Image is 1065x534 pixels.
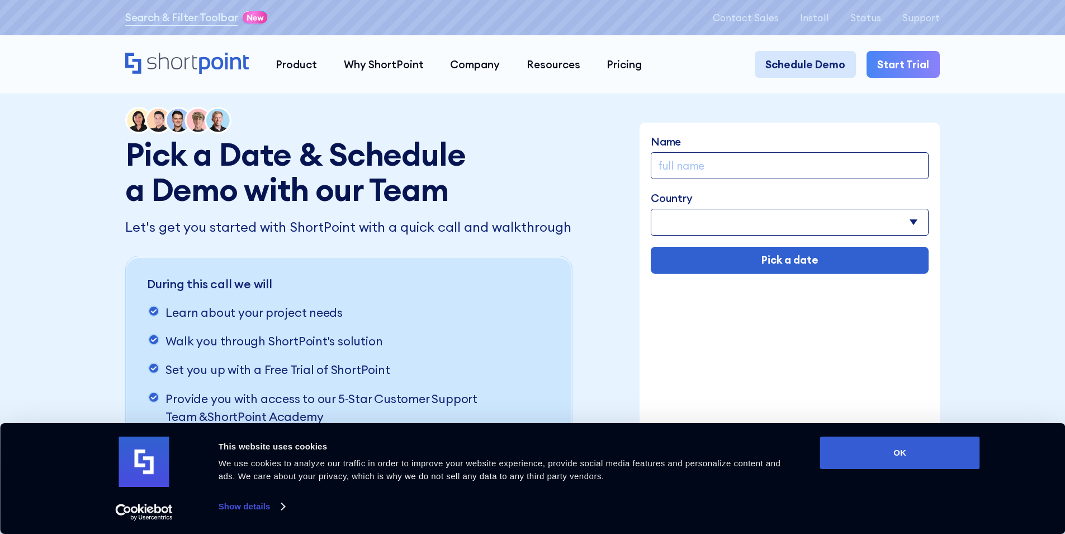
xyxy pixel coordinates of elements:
[867,51,940,78] a: Start Trial
[651,190,929,207] label: Country
[755,51,856,78] a: Schedule Demo
[330,51,437,78] a: Why ShortPoint
[165,390,508,427] p: Provide you with access to our 5-Star Customer Support Team &
[450,57,500,73] div: Company
[527,57,580,73] div: Resources
[902,12,940,23] a: Support
[651,152,929,179] input: full name
[437,51,513,78] a: Company
[262,51,330,78] a: Product
[219,498,285,515] a: Show details
[713,12,779,23] a: Contact Sales
[125,10,238,26] a: Search & Filter Toolbar
[125,217,576,237] p: Let's get you started with ShortPoint with a quick call and walkthrough
[125,137,477,207] h1: Pick a Date & Schedule a Demo with our Team
[651,247,929,274] input: Pick a date
[850,12,881,23] a: Status
[344,57,424,73] div: Why ShortPoint
[95,504,193,521] a: Usercentrics Cookiebot - opens in a new window
[513,51,594,78] a: Resources
[276,57,317,73] div: Product
[651,134,929,273] form: Demo Form
[651,134,929,150] label: Name
[125,53,249,76] a: Home
[207,408,323,427] a: ShortPoint Academy
[607,57,642,73] div: Pricing
[165,361,390,379] p: Set you up with a Free Trial of ShortPoint
[219,440,795,453] div: This website uses cookies
[165,332,382,350] p: Walk you through ShortPoint's solution
[119,437,169,487] img: logo
[219,458,781,481] span: We use cookies to analyze our traffic in order to improve your website experience, provide social...
[147,275,508,293] p: During this call we will
[165,304,343,322] p: Learn about your project needs
[800,12,829,23] a: Install
[594,51,656,78] a: Pricing
[820,437,980,469] button: OK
